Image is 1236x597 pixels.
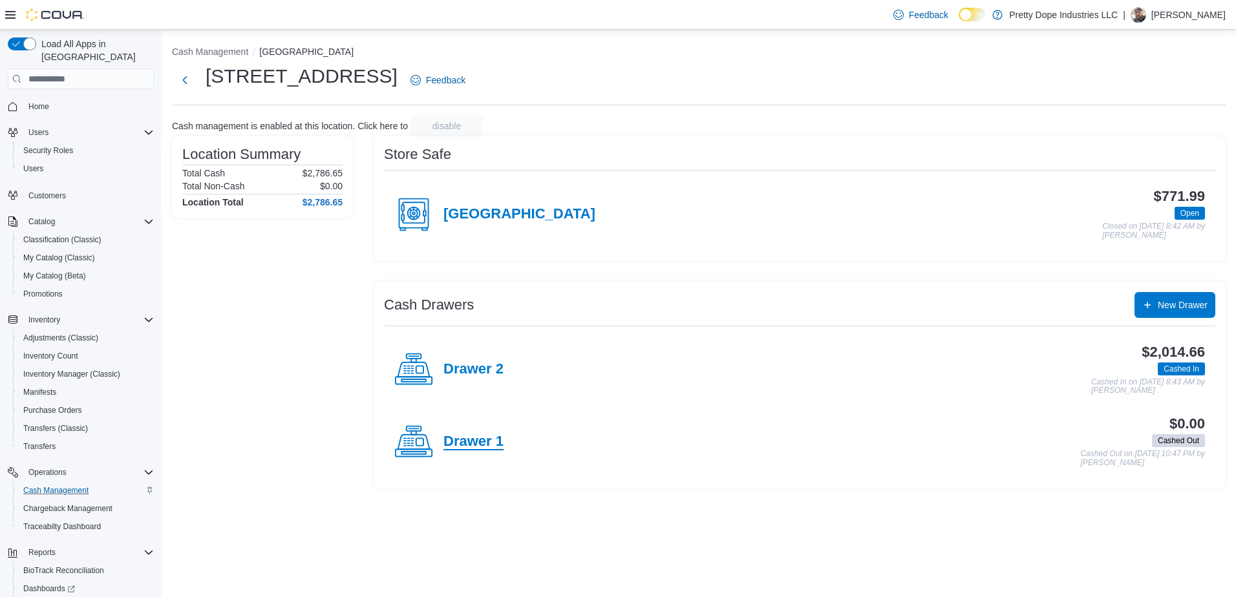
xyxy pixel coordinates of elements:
[23,271,86,281] span: My Catalog (Beta)
[18,483,154,498] span: Cash Management
[18,384,154,400] span: Manifests
[28,467,67,477] span: Operations
[182,197,244,207] h4: Location Total
[23,423,88,434] span: Transfers (Classic)
[13,347,159,365] button: Inventory Count
[13,329,159,347] button: Adjustments (Classic)
[959,8,986,21] input: Dark Mode
[23,312,65,328] button: Inventory
[18,366,125,382] a: Inventory Manager (Classic)
[1135,292,1215,318] button: New Drawer
[23,312,154,328] span: Inventory
[18,250,100,266] a: My Catalog (Classic)
[13,383,159,401] button: Manifests
[18,581,154,596] span: Dashboards
[28,127,48,138] span: Users
[13,267,159,285] button: My Catalog (Beta)
[18,439,154,454] span: Transfers
[23,235,101,245] span: Classification (Classic)
[28,191,66,201] span: Customers
[23,441,56,452] span: Transfers
[18,232,154,247] span: Classification (Classic)
[1158,298,1208,311] span: New Drawer
[18,232,107,247] a: Classification (Classic)
[18,286,68,302] a: Promotions
[23,369,120,379] span: Inventory Manager (Classic)
[405,67,471,93] a: Feedback
[410,116,483,136] button: disable
[13,437,159,456] button: Transfers
[23,465,72,480] button: Operations
[1142,344,1205,360] h3: $2,014.66
[23,545,154,560] span: Reports
[13,249,159,267] button: My Catalog (Classic)
[18,581,80,596] a: Dashboards
[443,206,595,223] h4: [GEOGRAPHIC_DATA]
[303,197,343,207] h4: $2,786.65
[18,348,154,364] span: Inventory Count
[3,463,159,481] button: Operations
[23,188,71,204] a: Customers
[18,421,154,436] span: Transfers (Classic)
[18,519,154,534] span: Traceabilty Dashboard
[23,465,154,480] span: Operations
[3,311,159,329] button: Inventory
[206,63,398,89] h1: [STREET_ADDRESS]
[13,401,159,419] button: Purchase Orders
[13,160,159,178] button: Users
[18,161,48,176] a: Users
[182,168,225,178] h6: Total Cash
[36,37,154,63] span: Load All Apps in [GEOGRAPHIC_DATA]
[23,253,95,263] span: My Catalog (Classic)
[1091,378,1205,395] p: Cashed In on [DATE] 8:43 AM by [PERSON_NAME]
[23,583,75,594] span: Dashboards
[1102,222,1205,240] p: Closed on [DATE] 8:42 AM by [PERSON_NAME]
[23,565,104,576] span: BioTrack Reconciliation
[18,421,93,436] a: Transfers (Classic)
[443,361,504,378] h4: Drawer 2
[1175,207,1205,220] span: Open
[182,147,301,162] h3: Location Summary
[18,161,154,176] span: Users
[1169,416,1205,432] h3: $0.00
[13,499,159,518] button: Chargeback Management
[384,297,474,313] h3: Cash Drawers
[1080,450,1205,467] p: Cashed Out on [DATE] 10:47 PM by [PERSON_NAME]
[13,285,159,303] button: Promotions
[18,384,61,400] a: Manifests
[28,547,56,558] span: Reports
[13,141,159,160] button: Security Roles
[23,351,78,361] span: Inventory Count
[1164,363,1199,375] span: Cashed In
[18,143,154,158] span: Security Roles
[13,518,159,536] button: Traceabilty Dashboard
[3,185,159,204] button: Customers
[18,501,118,516] a: Chargeback Management
[18,250,154,266] span: My Catalog (Classic)
[172,67,198,93] button: Next
[23,545,61,560] button: Reports
[13,231,159,249] button: Classification (Classic)
[23,214,154,229] span: Catalog
[26,8,84,21] img: Cova
[172,47,248,57] button: Cash Management
[23,99,54,114] a: Home
[18,268,91,284] a: My Catalog (Beta)
[959,21,959,22] span: Dark Mode
[23,214,60,229] button: Catalog
[320,181,343,191] p: $0.00
[1154,189,1205,204] h3: $771.99
[303,168,343,178] p: $2,786.65
[18,348,83,364] a: Inventory Count
[3,543,159,561] button: Reports
[18,439,61,454] a: Transfers
[259,47,354,57] button: [GEOGRAPHIC_DATA]
[432,120,461,132] span: disable
[23,333,98,343] span: Adjustments (Classic)
[1123,7,1125,23] p: |
[18,268,154,284] span: My Catalog (Beta)
[888,2,954,28] a: Feedback
[13,419,159,437] button: Transfers (Classic)
[1180,207,1199,219] span: Open
[18,286,154,302] span: Promotions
